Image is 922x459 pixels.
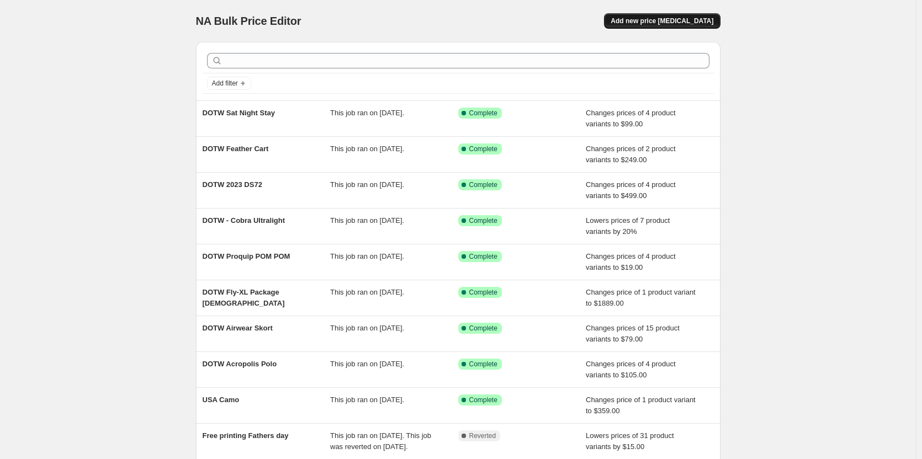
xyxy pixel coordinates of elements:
[203,180,262,189] span: DOTW 2023 DS72
[586,288,696,307] span: Changes price of 1 product variant to $1889.00
[604,13,720,29] button: Add new price [MEDICAL_DATA]
[469,216,497,225] span: Complete
[586,324,680,343] span: Changes prices of 15 product variants to $79.00
[330,396,404,404] span: This job ran on [DATE].
[469,252,497,261] span: Complete
[586,109,676,128] span: Changes prices of 4 product variants to $99.00
[330,109,404,117] span: This job ran on [DATE].
[203,288,285,307] span: DOTW Fly-XL Package [DEMOGRAPHIC_DATA]
[586,431,674,451] span: Lowers prices of 31 product variants by $15.00
[611,17,713,25] span: Add new price [MEDICAL_DATA]
[330,252,404,260] span: This job ran on [DATE].
[586,396,696,415] span: Changes price of 1 product variant to $359.00
[330,324,404,332] span: This job ran on [DATE].
[212,79,238,88] span: Add filter
[203,360,277,368] span: DOTW Acropolis Polo
[469,180,497,189] span: Complete
[469,288,497,297] span: Complete
[203,396,240,404] span: USA Camo
[203,431,289,440] span: Free printing Fathers day
[469,324,497,333] span: Complete
[330,216,404,225] span: This job ran on [DATE].
[330,288,404,296] span: This job ran on [DATE].
[330,145,404,153] span: This job ran on [DATE].
[203,252,290,260] span: DOTW Proquip POM POM
[469,109,497,118] span: Complete
[469,431,496,440] span: Reverted
[330,180,404,189] span: This job ran on [DATE].
[586,216,670,236] span: Lowers prices of 7 product variants by 20%
[469,145,497,153] span: Complete
[469,396,497,404] span: Complete
[330,360,404,368] span: This job ran on [DATE].
[586,145,676,164] span: Changes prices of 2 product variants to $249.00
[586,252,676,271] span: Changes prices of 4 product variants to $19.00
[586,360,676,379] span: Changes prices of 4 product variants to $105.00
[203,145,269,153] span: DOTW Feather Cart
[196,15,301,27] span: NA Bulk Price Editor
[203,109,275,117] span: DOTW Sat Night Stay
[469,360,497,369] span: Complete
[330,431,431,451] span: This job ran on [DATE]. This job was reverted on [DATE].
[203,324,273,332] span: DOTW Airwear Skort
[207,77,251,90] button: Add filter
[203,216,285,225] span: DOTW - Cobra Ultralight
[586,180,676,200] span: Changes prices of 4 product variants to $499.00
